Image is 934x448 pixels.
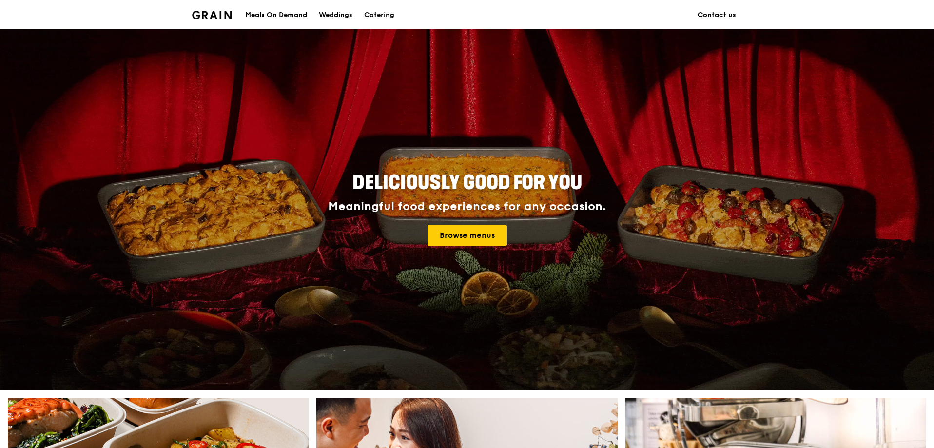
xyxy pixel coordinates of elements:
[313,0,358,30] a: Weddings
[292,200,642,214] div: Meaningful food experiences for any occasion.
[692,0,742,30] a: Contact us
[364,0,394,30] div: Catering
[245,0,307,30] div: Meals On Demand
[428,225,507,246] a: Browse menus
[358,0,400,30] a: Catering
[319,0,352,30] div: Weddings
[192,11,232,19] img: Grain
[352,171,582,195] span: Deliciously good for you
